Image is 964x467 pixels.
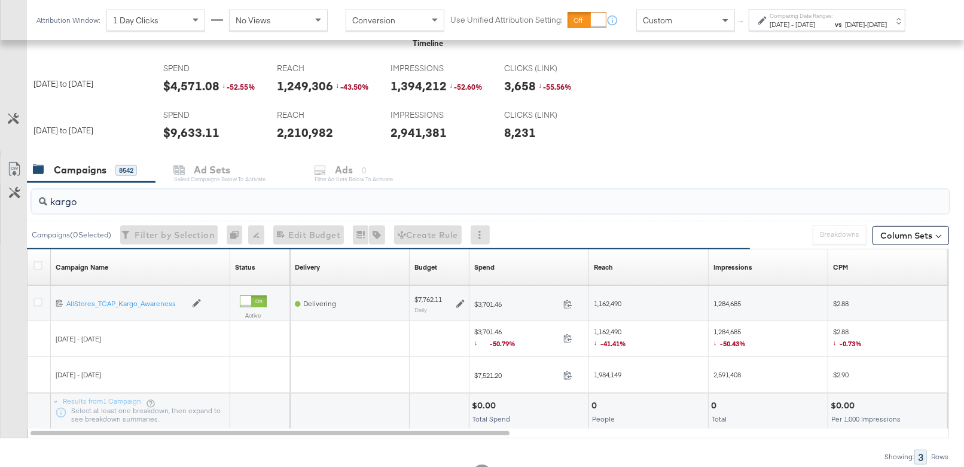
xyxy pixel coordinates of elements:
div: Rows [931,453,949,461]
span: ↓ [474,338,490,347]
span: 2,591,408 [713,370,741,379]
span: 1,284,685 [713,327,746,352]
span: People [592,414,615,423]
div: 2,210,982 [277,124,333,141]
div: Timeline [413,38,444,49]
div: $0.00 [831,400,858,411]
div: 1,394,212 [391,77,447,94]
div: Campaigns [54,163,106,177]
div: Status [235,263,255,272]
a: AllStores_TCAP_Kargo_Awareness [66,299,186,309]
sub: Daily [414,306,427,313]
span: -41.41% [601,339,627,348]
span: ↓ [335,80,340,90]
span: $2.88 [833,299,849,308]
a: The maximum amount you're willing to spend on your ads, on average each day or over the lifetime ... [414,263,437,272]
div: Reach [594,263,613,272]
span: ↓ [222,80,227,90]
span: REACH [277,63,367,74]
span: ↓ [538,80,543,90]
a: The number of people your ad was served to. [594,263,613,272]
span: -50.79% [490,339,525,348]
div: [DATE] to [DATE] [33,78,153,90]
div: $4,571.08 [163,77,219,94]
span: $3,701.46 [474,327,559,352]
div: - [844,20,887,29]
span: ↓ [833,338,840,347]
div: $7,762.11 [414,295,442,304]
div: 2,941,381 [391,124,447,141]
div: [DATE] to [DATE] [33,125,153,136]
div: Impressions [713,263,752,272]
span: ↓ [449,80,454,90]
span: -0.73% [840,339,862,348]
span: ↓ [594,338,601,347]
a: Shows the current state of your Ad Campaign. [235,263,255,272]
div: 1,249,306 [277,77,333,94]
div: -43.50 % [335,82,371,92]
input: Search Campaigns by Name, ID or Objective [47,185,867,209]
div: Campaign Name [56,263,108,272]
span: Total [712,414,727,423]
div: Delivery [295,263,320,272]
span: IMPRESSIONS [391,63,480,74]
span: -50.43% [721,339,746,348]
span: 1,162,490 [594,327,627,352]
a: The average cost you've paid to have 1,000 impressions of your ad. [833,263,848,272]
div: AllStores_TCAP_Kargo_Awareness [66,299,186,309]
a: Your campaign name. [56,263,108,272]
span: CLICKS (LINK) [504,63,594,74]
span: REACH [277,109,367,121]
div: Spend [474,263,495,272]
div: 8542 [115,165,137,176]
span: $7,521.20 [474,371,559,380]
button: Column Sets [873,226,949,245]
div: - [770,20,833,29]
span: Custom [643,15,672,26]
div: Showing: [884,453,914,461]
a: Reflects the ability of your Ad Campaign to achieve delivery based on ad states, schedule and bud... [295,263,320,272]
div: -52.55 % [222,82,258,92]
span: [DATE] - [DATE] [56,370,101,379]
span: SPEND [163,63,253,74]
div: Attribution Window: [36,16,100,25]
span: [DATE] [845,20,865,29]
span: [DATE] [795,20,815,29]
div: $9,633.11 [163,124,219,141]
div: -55.56 % [538,82,574,92]
span: $2.88 [833,327,862,352]
span: [DATE] - [DATE] [56,334,101,343]
span: Total Spend [472,414,510,423]
label: Active [240,312,267,319]
span: 1 Day Clicks [113,15,158,26]
div: -52.60 % [449,82,485,92]
span: Per 1,000 Impressions [831,414,901,423]
div: 0 [711,400,720,411]
div: Budget [414,263,437,272]
div: 0 [227,225,248,245]
div: Campaigns ( 0 Selected) [32,230,111,240]
span: ↑ [736,20,748,25]
span: SPEND [163,109,253,121]
span: Delivering [303,299,336,308]
div: 3,658 [504,77,536,94]
a: The total amount spent to date. [474,263,495,272]
strong: vs [833,20,844,29]
span: 1,984,149 [594,370,621,379]
span: 1,284,685 [713,299,741,308]
span: Conversion [352,15,395,26]
span: [DATE] [867,20,887,29]
label: Use Unified Attribution Setting: [450,14,563,26]
label: Comparing Date Ranges: [770,12,833,20]
div: 8,231 [504,124,536,141]
span: $3,701.46 [474,300,559,309]
span: [DATE] [770,20,789,29]
div: $0.00 [472,400,499,411]
a: The number of times your ad was served. On mobile apps an ad is counted as served the first time ... [713,263,752,272]
span: IMPRESSIONS [391,109,480,121]
span: ↓ [713,338,721,347]
span: 1,162,490 [594,299,621,308]
span: CLICKS (LINK) [504,109,594,121]
div: 3 [914,450,927,465]
span: No Views [236,15,271,26]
